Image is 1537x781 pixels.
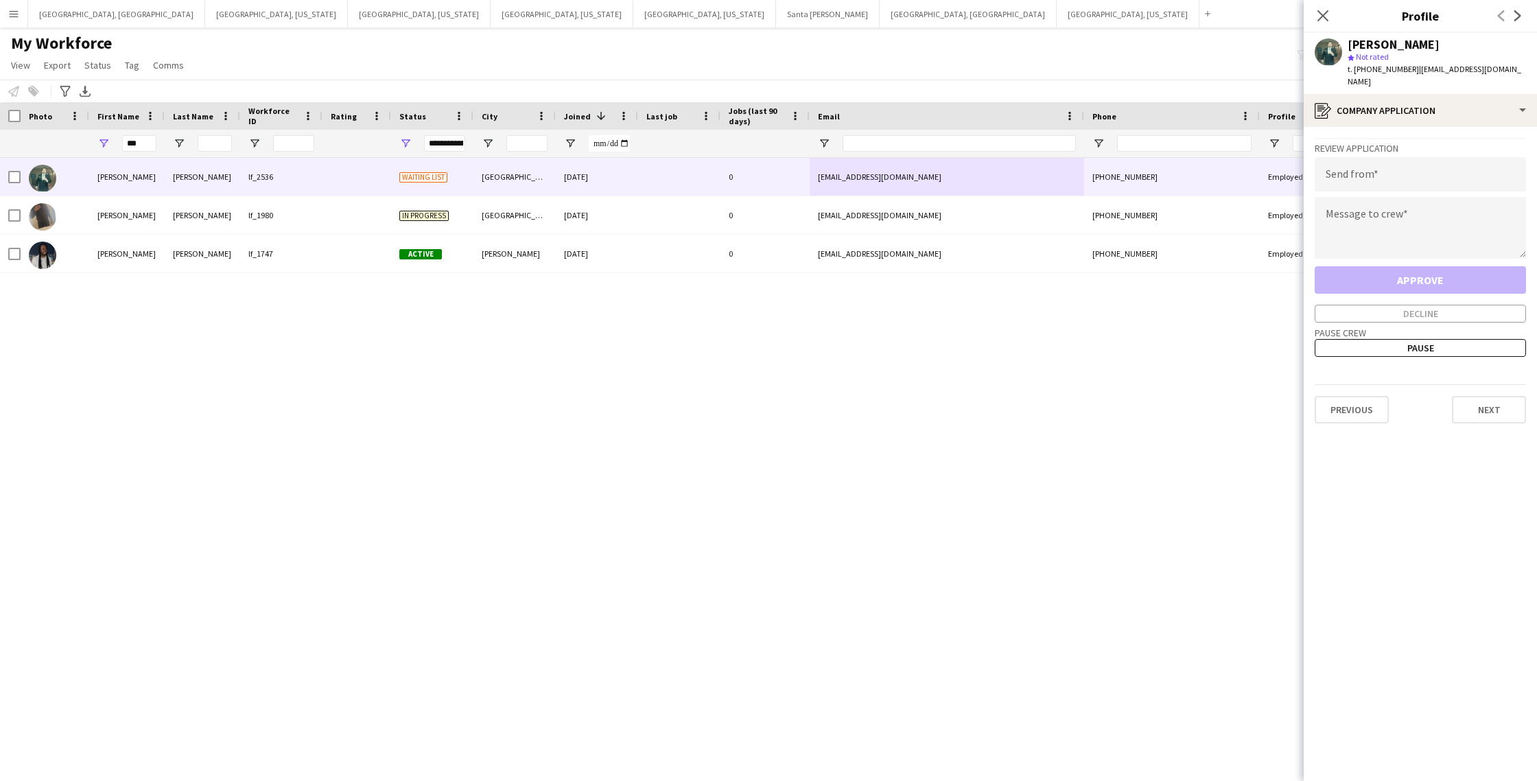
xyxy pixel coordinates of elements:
button: Open Filter Menu [564,137,576,150]
div: [PERSON_NAME] [473,235,556,272]
app-action-btn: Advanced filters [57,83,73,100]
button: Open Filter Menu [1268,137,1280,150]
button: Santa [PERSON_NAME] [776,1,880,27]
input: First Name Filter Input [122,135,156,152]
button: Open Filter Menu [1092,137,1105,150]
div: [PERSON_NAME] [89,158,165,196]
div: [PHONE_NUMBER] [1084,158,1260,196]
button: [GEOGRAPHIC_DATA], [GEOGRAPHIC_DATA] [880,1,1057,27]
span: View [11,59,30,71]
div: 0 [720,235,810,272]
span: Phone [1092,111,1116,121]
div: lf_2536 [240,158,322,196]
span: Last job [646,111,677,121]
img: Jerod Sykes [29,203,56,231]
img: rodolfo figueroa [29,165,56,192]
span: In progress [399,211,449,221]
h3: Pause crew [1315,327,1526,339]
input: Workforce ID Filter Input [273,135,314,152]
a: Status [79,56,117,74]
span: Status [399,111,426,121]
span: Joined [564,111,591,121]
button: Next [1452,396,1526,423]
button: [GEOGRAPHIC_DATA], [GEOGRAPHIC_DATA] [28,1,205,27]
span: Jobs (last 90 days) [729,106,785,126]
span: | [EMAIL_ADDRESS][DOMAIN_NAME] [1348,64,1521,86]
button: Open Filter Menu [818,137,830,150]
div: [PHONE_NUMBER] [1084,196,1260,234]
button: Pause [1315,339,1526,357]
div: 0 [720,196,810,234]
span: Rating [331,111,357,121]
div: lf_1980 [240,196,322,234]
div: [PERSON_NAME] [165,235,240,272]
div: [GEOGRAPHIC_DATA] [473,158,556,196]
span: Profile [1268,111,1295,121]
input: Email Filter Input [843,135,1076,152]
input: Last Name Filter Input [198,135,232,152]
button: Previous [1315,396,1389,423]
span: Last Name [173,111,213,121]
button: [GEOGRAPHIC_DATA], [US_STATE] [205,1,348,27]
button: [GEOGRAPHIC_DATA], [US_STATE] [491,1,633,27]
input: Profile Filter Input [1293,135,1339,152]
span: Status [84,59,111,71]
span: Email [818,111,840,121]
div: Employed Crew [1260,235,1348,272]
span: t. [PHONE_NUMBER] [1348,64,1419,74]
button: [GEOGRAPHIC_DATA], [US_STATE] [633,1,776,27]
span: Tag [125,59,139,71]
span: City [482,111,497,121]
button: Open Filter Menu [399,137,412,150]
span: Not rated [1356,51,1389,62]
div: [DATE] [556,235,638,272]
div: 0 [720,158,810,196]
div: [PERSON_NAME] [89,196,165,234]
a: Export [38,56,76,74]
button: Open Filter Menu [482,137,494,150]
h3: Review Application [1315,142,1526,154]
button: Open Filter Menu [248,137,261,150]
a: View [5,56,36,74]
img: Rodrick Skaggs [29,242,56,269]
input: Joined Filter Input [589,135,630,152]
div: [DATE] [556,158,638,196]
span: Comms [153,59,184,71]
span: Active [399,249,442,259]
div: [PERSON_NAME] [89,235,165,272]
span: Waiting list [399,172,447,183]
div: [EMAIL_ADDRESS][DOMAIN_NAME] [810,235,1084,272]
span: Export [44,59,71,71]
div: [PERSON_NAME] [1348,38,1440,51]
input: Phone Filter Input [1117,135,1252,152]
div: [GEOGRAPHIC_DATA] [473,196,556,234]
div: [EMAIL_ADDRESS][DOMAIN_NAME] [810,158,1084,196]
div: lf_1747 [240,235,322,272]
span: Photo [29,111,52,121]
span: Workforce ID [248,106,298,126]
div: [PERSON_NAME] [165,158,240,196]
button: [GEOGRAPHIC_DATA], [US_STATE] [348,1,491,27]
span: First Name [97,111,139,121]
div: [PERSON_NAME] [165,196,240,234]
button: Open Filter Menu [173,137,185,150]
div: Company application [1304,94,1537,127]
input: City Filter Input [506,135,548,152]
div: Employed Crew [1260,196,1348,234]
app-action-btn: Export XLSX [77,83,93,100]
button: Open Filter Menu [97,137,110,150]
div: [EMAIL_ADDRESS][DOMAIN_NAME] [810,196,1084,234]
div: [PHONE_NUMBER] [1084,235,1260,272]
a: Tag [119,56,145,74]
span: My Workforce [11,33,112,54]
div: Employed Crew [1260,158,1348,196]
div: [DATE] [556,196,638,234]
h3: Profile [1304,7,1537,25]
button: [GEOGRAPHIC_DATA], [US_STATE] [1057,1,1199,27]
a: Comms [148,56,189,74]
